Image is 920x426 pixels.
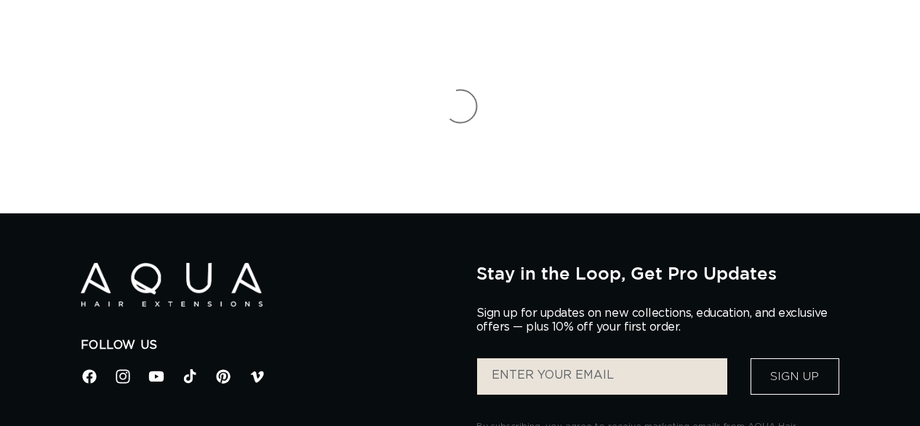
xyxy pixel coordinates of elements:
[81,338,455,353] h2: Follow Us
[476,263,840,283] h2: Stay in the Loop, Get Pro Updates
[751,358,839,395] button: Sign Up
[477,358,727,395] input: ENTER YOUR EMAIL
[81,263,263,307] img: Aqua Hair Extensions
[476,307,840,334] p: Sign up for updates on new collections, education, and exclusive offers — plus 10% off your first...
